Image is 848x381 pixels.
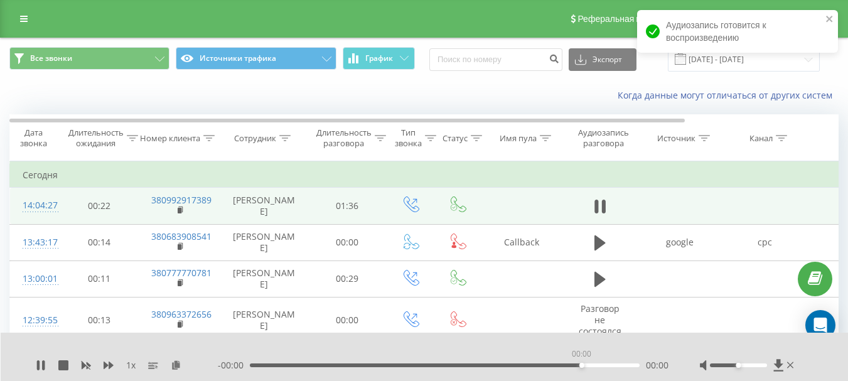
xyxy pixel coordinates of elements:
div: Статус [443,133,468,144]
td: 00:29 [308,260,387,297]
span: Все звонки [30,53,72,63]
button: Источники трафика [176,47,336,70]
td: [PERSON_NAME] [220,297,308,343]
div: Сотрудник [234,133,276,144]
a: Когда данные могут отличаться от других систем [618,89,839,101]
td: 01:36 [308,188,387,224]
div: Канал [749,133,773,144]
div: Источник [657,133,695,144]
td: [PERSON_NAME] [220,224,308,260]
span: - 00:00 [218,359,250,372]
div: 12:39:55 [23,308,48,333]
td: 00:00 [308,224,387,260]
a: 380963372656 [151,308,212,320]
td: cpc [722,224,807,260]
span: График [365,54,393,63]
div: Тип звонка [395,127,422,149]
button: Все звонки [9,47,169,70]
td: [PERSON_NAME] [220,260,308,297]
div: Аудиозапись разговора [573,127,634,149]
span: Реферальная программа [577,14,680,24]
td: Callback [481,224,562,260]
span: 00:00 [646,359,668,372]
td: 00:00 [308,297,387,343]
button: close [825,14,834,26]
div: 13:00:01 [23,267,48,291]
div: 14:04:27 [23,193,48,218]
div: 13:43:17 [23,230,48,255]
td: 00:13 [60,297,139,343]
td: 00:22 [60,188,139,224]
a: 380777770781 [151,267,212,279]
div: Accessibility label [579,363,584,368]
button: График [343,47,415,70]
span: Разговор не состоялся [579,303,621,337]
span: 1 x [126,359,136,372]
input: Поиск по номеру [429,48,562,71]
div: Длительность ожидания [68,127,124,149]
div: Имя пула [500,133,537,144]
a: 380683908541 [151,230,212,242]
div: Аудиозапись готовится к воспроизведению [637,10,838,53]
div: 00:00 [569,345,594,363]
div: Accessibility label [736,363,741,368]
a: 380992917389 [151,194,212,206]
td: [PERSON_NAME] [220,188,308,224]
div: Open Intercom Messenger [805,310,835,340]
div: Длительность разговора [316,127,372,149]
div: Дата звонка [10,127,56,149]
td: 00:14 [60,224,139,260]
button: Экспорт [569,48,636,71]
div: Номер клиента [140,133,200,144]
td: 00:11 [60,260,139,297]
td: google [638,224,722,260]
